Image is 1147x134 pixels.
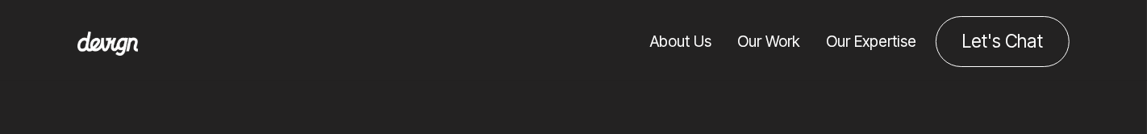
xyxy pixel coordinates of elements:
a: Our Expertise [826,16,916,67]
a: Contact us about your project [936,16,1070,67]
img: dslogo26.png [77,31,138,56]
a: Our Work [737,16,800,67]
a: Devign Studios® Homepage [77,24,138,59]
a: About Us [650,16,711,67]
